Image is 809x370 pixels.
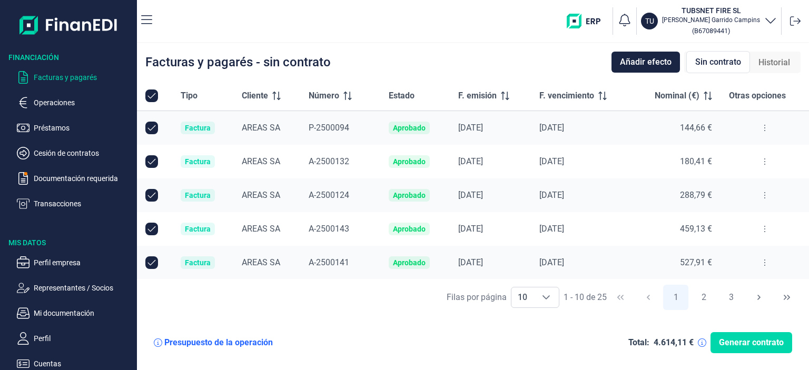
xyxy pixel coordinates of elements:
[539,257,624,268] div: [DATE]
[242,123,280,133] span: AREAS SA
[641,5,777,37] button: TUTUBSNET FIRE SL[PERSON_NAME] Garrido Campins(B67089441)
[185,225,211,233] div: Factura
[17,71,133,84] button: Facturas y pagarés
[458,156,522,167] div: [DATE]
[393,191,426,199] div: Aprobado
[17,256,133,269] button: Perfil empresa
[17,357,133,370] button: Cuentas
[145,256,158,269] div: Row Unselected null
[750,52,798,73] div: Historial
[242,156,280,166] span: AREAS SA
[309,123,349,133] span: P-2500094
[145,189,158,202] div: Row Unselected null
[774,285,800,310] button: Last Page
[309,190,349,200] span: A-2500124
[164,337,273,348] div: Presupuesto de la operación
[645,16,654,26] p: TU
[242,224,280,234] span: AREAS SA
[242,190,280,200] span: AREAS SA
[654,337,694,348] div: 4.614,11 €
[185,157,211,166] div: Factura
[680,224,712,234] span: 459,13 €
[185,258,211,267] div: Factura
[539,123,624,133] div: [DATE]
[686,51,750,73] div: Sin contrato
[636,285,661,310] button: Previous Page
[680,190,712,200] span: 288,79 €
[692,27,730,35] small: Copiar cif
[447,291,507,304] div: Filas por página
[34,122,133,134] p: Préstamos
[393,124,426,132] div: Aprobado
[608,285,633,310] button: First Page
[539,156,624,167] div: [DATE]
[181,89,198,102] span: Tipo
[458,123,522,133] div: [DATE]
[145,122,158,134] div: Row Unselected null
[145,155,158,168] div: Row Unselected null
[34,307,133,319] p: Mi documentación
[662,16,760,24] p: [PERSON_NAME] Garrido Campins
[309,224,349,234] span: A-2500143
[655,89,699,102] span: Nominal (€)
[511,287,534,307] span: 10
[680,257,712,267] span: 527,91 €
[145,223,158,235] div: Row Unselected null
[620,56,672,68] span: Añadir efecto
[34,147,133,159] p: Cesión de contratos
[34,71,133,84] p: Facturas y pagarés
[185,124,211,132] div: Factura
[458,190,522,201] div: [DATE]
[564,293,607,302] span: 1 - 10 de 25
[534,287,559,307] div: Choose
[34,197,133,210] p: Transacciones
[719,285,744,310] button: Page 3
[662,5,760,16] h3: TUBSNET FIRE SL
[17,332,133,345] button: Perfil
[17,197,133,210] button: Transacciones
[17,122,133,134] button: Préstamos
[145,56,331,68] div: Facturas y pagarés - sin contrato
[691,285,716,310] button: Page 2
[393,258,426,267] div: Aprobado
[34,256,133,269] p: Perfil empresa
[309,257,349,267] span: A-2500141
[242,257,280,267] span: AREAS SA
[758,56,790,69] span: Historial
[185,191,211,199] div: Factura
[17,96,133,109] button: Operaciones
[729,89,786,102] span: Otras opciones
[695,56,741,68] span: Sin contrato
[34,282,133,294] p: Representantes / Socios
[458,257,522,268] div: [DATE]
[34,96,133,109] p: Operaciones
[539,224,624,234] div: [DATE]
[17,172,133,185] button: Documentación requerida
[309,89,339,102] span: Número
[389,89,415,102] span: Estado
[17,282,133,294] button: Representantes / Socios
[393,157,426,166] div: Aprobado
[663,285,688,310] button: Page 1
[145,89,158,102] div: All items selected
[34,172,133,185] p: Documentación requerida
[17,147,133,159] button: Cesión de contratos
[309,156,349,166] span: A-2500132
[393,225,426,233] div: Aprobado
[458,89,497,102] span: F. emisión
[539,190,624,201] div: [DATE]
[746,285,772,310] button: Next Page
[611,52,680,73] button: Añadir efecto
[34,332,133,345] p: Perfil
[719,336,784,349] span: Generar contrato
[680,123,712,133] span: 144,66 €
[17,307,133,319] button: Mi documentación
[458,224,522,234] div: [DATE]
[680,156,712,166] span: 180,41 €
[711,332,792,353] button: Generar contrato
[567,14,608,28] img: erp
[628,337,649,348] div: Total:
[242,89,268,102] span: Cliente
[539,89,594,102] span: F. vencimiento
[34,357,133,370] p: Cuentas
